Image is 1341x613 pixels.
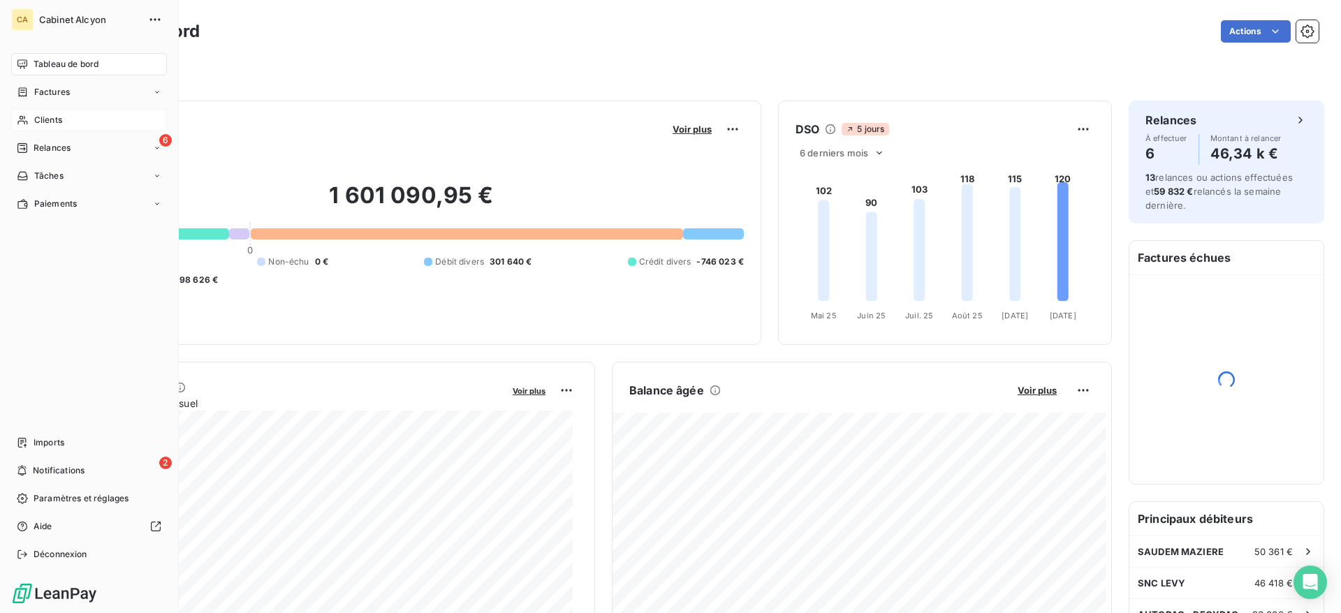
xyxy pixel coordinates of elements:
div: CA [11,8,34,31]
span: Aide [34,520,52,533]
tspan: Mai 25 [811,311,837,320]
span: 0 € [315,256,328,268]
span: -746 023 € [696,256,744,268]
span: relances ou actions effectuées et relancés la semaine dernière. [1145,172,1293,211]
button: Voir plus [508,384,550,397]
a: Aide [11,515,167,538]
span: Relances [34,142,71,154]
span: Non-échu [268,256,309,268]
tspan: [DATE] [1050,311,1076,320]
h6: Principaux débiteurs [1129,502,1324,536]
span: 46 418 € [1254,577,1293,589]
tspan: Juil. 25 [905,311,933,320]
span: 59 832 € [1154,186,1193,197]
button: Voir plus [1013,384,1061,397]
span: Chiffre d'affaires mensuel [79,396,503,411]
tspan: [DATE] [1002,311,1028,320]
span: 50 361 € [1254,546,1293,557]
span: Notifications [33,464,85,477]
h6: Factures échues [1129,241,1324,274]
h6: DSO [796,121,819,138]
span: 2 [159,457,172,469]
span: 0 [247,244,253,256]
span: 13 [1145,172,1155,183]
h2: 1 601 090,95 € [79,182,744,223]
span: Voir plus [1018,385,1057,396]
span: Crédit divers [639,256,691,268]
button: Voir plus [668,123,716,135]
span: -98 626 € [175,274,218,286]
img: Logo LeanPay [11,582,98,605]
span: 6 [159,134,172,147]
span: Montant à relancer [1210,134,1282,142]
div: Open Intercom Messenger [1294,566,1327,599]
span: Factures [34,86,70,98]
span: 5 jours [842,123,888,135]
button: Actions [1221,20,1291,43]
span: 301 640 € [490,256,532,268]
span: Imports [34,436,64,449]
span: Voir plus [673,124,712,135]
h4: 6 [1145,142,1187,165]
span: Déconnexion [34,548,87,561]
span: SAUDEM MAZIERE [1138,546,1224,557]
span: 6 derniers mois [800,147,868,158]
h6: Balance âgée [629,382,704,399]
span: SNC LEVY [1138,577,1185,589]
span: À effectuer [1145,134,1187,142]
span: Cabinet Alcyon [39,14,140,25]
h6: Relances [1145,112,1196,128]
span: Clients [34,114,62,126]
h4: 46,34 k € [1210,142,1282,165]
span: Tâches [34,170,64,182]
span: Voir plus [513,386,545,396]
span: Paiements [34,198,77,210]
tspan: Août 25 [952,311,983,320]
span: Débit divers [435,256,484,268]
tspan: Juin 25 [857,311,886,320]
span: Tableau de bord [34,58,98,71]
span: Paramètres et réglages [34,492,129,505]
